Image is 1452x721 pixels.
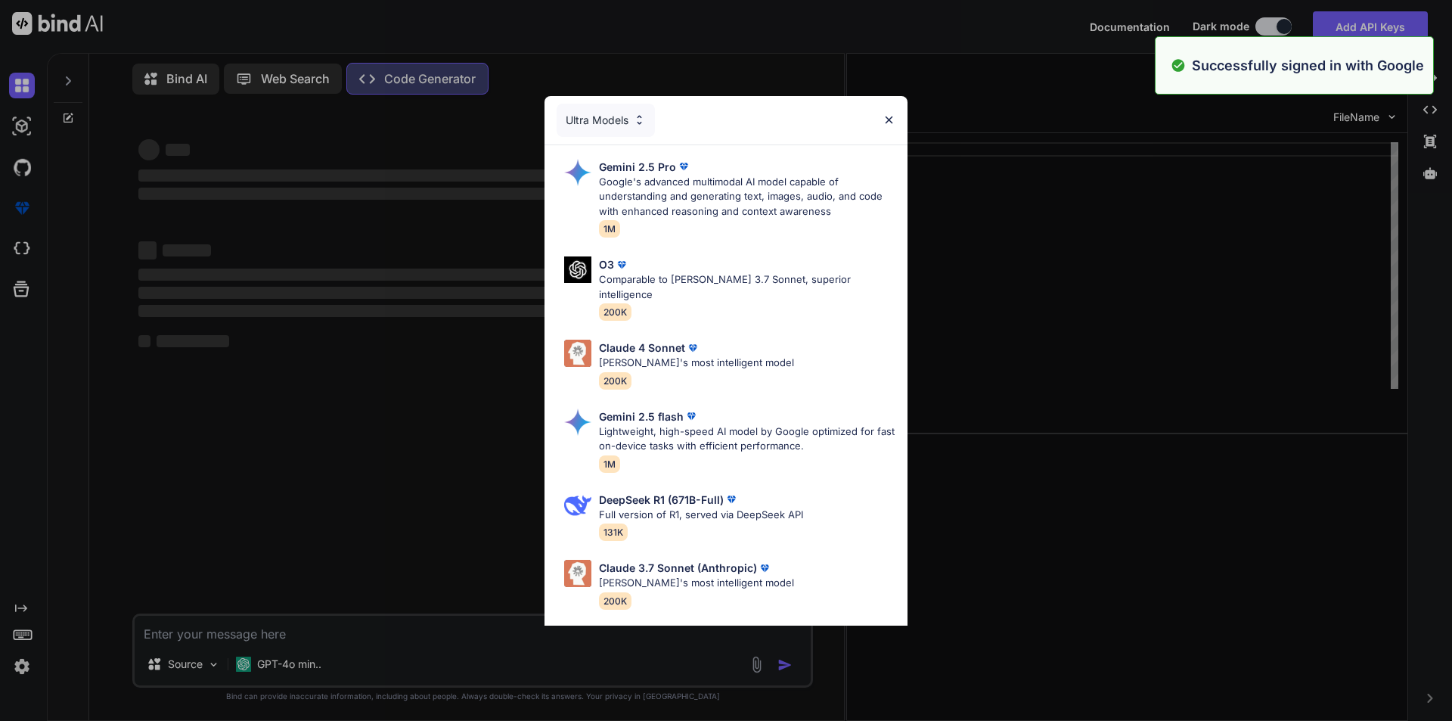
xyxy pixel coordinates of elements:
img: premium [684,409,699,424]
img: premium [724,492,739,507]
p: Claude 4 Sonnet [599,340,685,356]
p: Successfully signed in with Google [1192,55,1424,76]
p: DeepSeek R1 (671B-Full) [599,492,724,508]
span: 1M [599,455,620,473]
img: Pick Models [564,492,591,519]
p: Lightweight, high-speed AI model by Google optimized for fast on-device tasks with efficient perf... [599,424,895,454]
p: Full version of R1, served via DeepSeek API [599,508,803,523]
img: premium [685,340,700,356]
img: Pick Models [564,409,591,436]
p: O3 [599,256,614,272]
img: alert [1171,55,1186,76]
div: Ultra Models [557,104,655,137]
p: [PERSON_NAME]'s most intelligent model [599,356,794,371]
span: 1M [599,220,620,238]
p: Gemini 2.5 flash [599,409,684,424]
p: Google's advanced multimodal AI model capable of understanding and generating text, images, audio... [599,175,895,219]
img: Pick Models [564,256,591,283]
span: 200K [599,592,631,610]
img: Pick Models [564,159,591,186]
img: close [883,113,895,126]
p: [PERSON_NAME]'s most intelligent model [599,576,794,591]
img: premium [676,159,691,174]
p: Comparable to [PERSON_NAME] 3.7 Sonnet, superior intelligence [599,272,895,302]
img: Pick Models [564,560,591,587]
img: Pick Models [633,113,646,126]
p: Gemini 2.5 Pro [599,159,676,175]
span: 200K [599,372,631,390]
span: 131K [599,524,628,541]
img: premium [757,561,772,576]
span: 200K [599,303,631,321]
img: premium [614,257,629,272]
p: Claude 3.7 Sonnet (Anthropic) [599,560,757,576]
img: Pick Models [564,340,591,367]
